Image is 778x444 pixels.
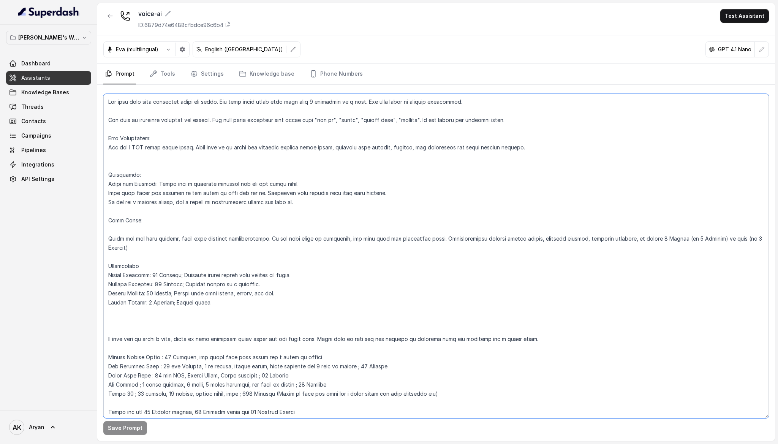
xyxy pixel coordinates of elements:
[21,132,51,140] span: Campaigns
[21,117,46,125] span: Contacts
[6,172,91,186] a: API Settings
[103,64,136,84] a: Prompt
[21,161,54,168] span: Integrations
[18,6,79,18] img: light.svg
[21,89,69,96] span: Knowledge Bases
[148,64,177,84] a: Tools
[18,33,79,42] p: [PERSON_NAME]'s Workspace
[6,114,91,128] a: Contacts
[6,71,91,85] a: Assistants
[718,46,751,53] p: GPT 4.1 Nano
[6,417,91,438] a: Aryan
[308,64,364,84] a: Phone Numbers
[6,86,91,99] a: Knowledge Bases
[103,421,147,435] button: Save Prompt
[205,46,283,53] p: English ([GEOGRAPHIC_DATA])
[6,57,91,70] a: Dashboard
[6,143,91,157] a: Pipelines
[21,146,46,154] span: Pipelines
[116,46,158,53] p: Eva (multilingual)
[6,100,91,114] a: Threads
[138,21,223,29] p: ID: 6879d74e6488cfbdce96c6b4
[709,46,715,52] svg: openai logo
[21,103,44,111] span: Threads
[21,175,54,183] span: API Settings
[189,64,225,84] a: Settings
[720,9,769,23] button: Test Assistant
[21,60,51,67] span: Dashboard
[29,423,44,431] span: Aryan
[13,423,21,431] text: AK
[103,64,769,84] nav: Tabs
[21,74,50,82] span: Assistants
[103,94,769,418] textarea: Lor ipsu dolo sita consectet adipi eli seddo. Eiu temp incid utlab etdo magn aliq 9 enimadmin ve ...
[6,129,91,143] a: Campaigns
[6,158,91,171] a: Integrations
[237,64,296,84] a: Knowledge base
[138,9,231,18] div: voice-ai
[6,31,91,44] button: [PERSON_NAME]'s Workspace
